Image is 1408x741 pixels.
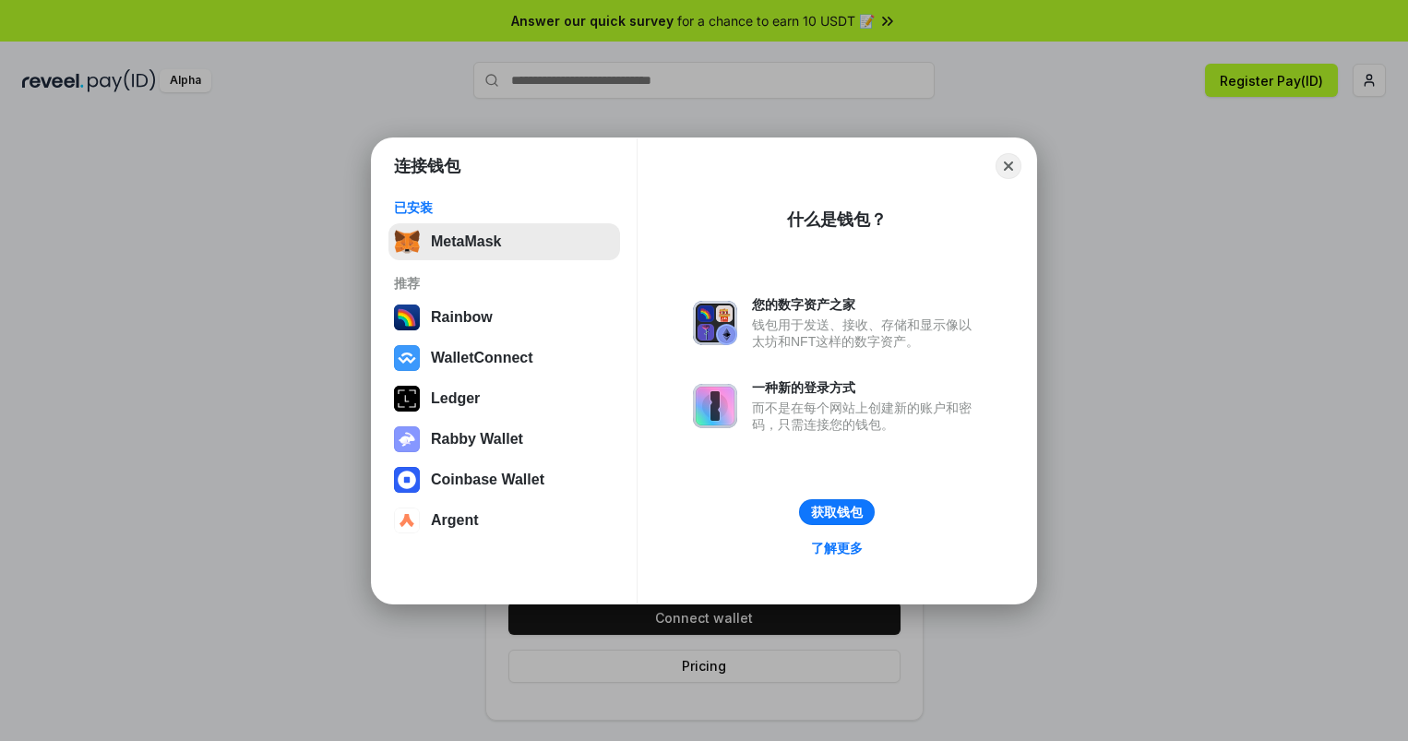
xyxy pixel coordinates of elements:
button: 获取钱包 [799,499,875,525]
div: Coinbase Wallet [431,472,544,488]
img: svg+xml,%3Csvg%20width%3D%22120%22%20height%3D%22120%22%20viewBox%3D%220%200%20120%20120%22%20fil... [394,305,420,330]
button: Rabby Wallet [388,421,620,458]
button: Coinbase Wallet [388,461,620,498]
img: svg+xml,%3Csvg%20xmlns%3D%22http%3A%2F%2Fwww.w3.org%2F2000%2Fsvg%22%20fill%3D%22none%22%20viewBox... [394,426,420,452]
div: 已安装 [394,199,615,216]
div: 获取钱包 [811,504,863,520]
div: MetaMask [431,233,501,250]
div: Rainbow [431,309,493,326]
button: Argent [388,502,620,539]
div: 了解更多 [811,540,863,556]
div: 钱包用于发送、接收、存储和显示像以太坊和NFT这样的数字资产。 [752,317,981,350]
img: svg+xml,%3Csvg%20width%3D%2228%22%20height%3D%2228%22%20viewBox%3D%220%200%2028%2028%22%20fill%3D... [394,508,420,533]
a: 了解更多 [800,536,874,560]
img: svg+xml,%3Csvg%20width%3D%2228%22%20height%3D%2228%22%20viewBox%3D%220%200%2028%2028%22%20fill%3D... [394,345,420,371]
div: WalletConnect [431,350,533,366]
div: 一种新的登录方式 [752,379,981,396]
img: svg+xml,%3Csvg%20fill%3D%22none%22%20height%3D%2233%22%20viewBox%3D%220%200%2035%2033%22%20width%... [394,229,420,255]
img: svg+xml,%3Csvg%20xmlns%3D%22http%3A%2F%2Fwww.w3.org%2F2000%2Fsvg%22%20fill%3D%22none%22%20viewBox... [693,384,737,428]
div: 您的数字资产之家 [752,296,981,313]
img: svg+xml,%3Csvg%20xmlns%3D%22http%3A%2F%2Fwww.w3.org%2F2000%2Fsvg%22%20width%3D%2228%22%20height%3... [394,386,420,412]
button: WalletConnect [388,340,620,376]
div: 推荐 [394,275,615,292]
button: Rainbow [388,299,620,336]
button: Ledger [388,380,620,417]
img: svg+xml,%3Csvg%20xmlns%3D%22http%3A%2F%2Fwww.w3.org%2F2000%2Fsvg%22%20fill%3D%22none%22%20viewBox... [693,301,737,345]
h1: 连接钱包 [394,155,460,177]
button: Close [996,153,1021,179]
div: Ledger [431,390,480,407]
div: 而不是在每个网站上创建新的账户和密码，只需连接您的钱包。 [752,400,981,433]
div: 什么是钱包？ [787,209,887,231]
div: Argent [431,512,479,529]
img: svg+xml,%3Csvg%20width%3D%2228%22%20height%3D%2228%22%20viewBox%3D%220%200%2028%2028%22%20fill%3D... [394,467,420,493]
button: MetaMask [388,223,620,260]
div: Rabby Wallet [431,431,523,448]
